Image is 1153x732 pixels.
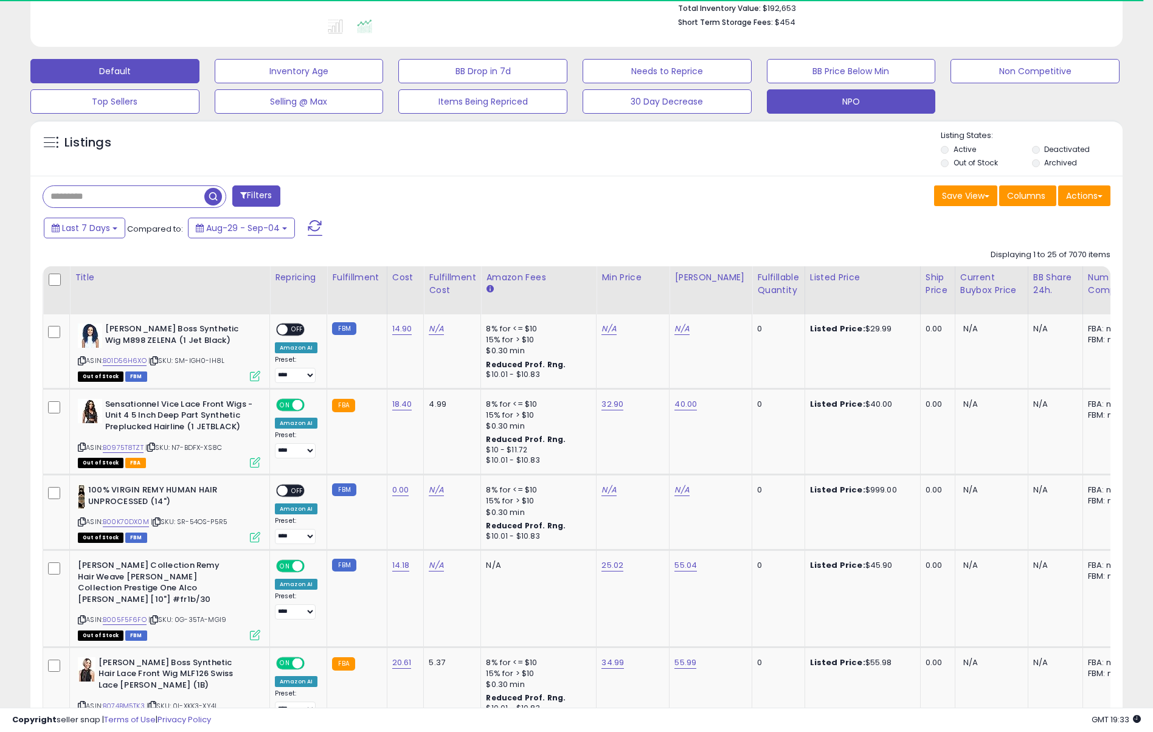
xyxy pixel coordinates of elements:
[757,323,795,334] div: 0
[78,371,123,382] span: All listings that are currently out of stock and unavailable for purchase on Amazon
[275,689,317,717] div: Preset:
[583,89,752,114] button: 30 Day Decrease
[486,323,587,334] div: 8% for <= $10
[398,89,567,114] button: Items Being Repriced
[926,399,946,410] div: 0.00
[486,531,587,542] div: $10.01 - $10.83
[674,484,689,496] a: N/A
[78,533,123,543] span: All listings that are currently out of stock and unavailable for purchase on Amazon
[678,17,773,27] b: Short Term Storage Fees:
[125,458,146,468] span: FBA
[303,658,322,668] span: OFF
[78,323,260,380] div: ASIN:
[486,410,587,421] div: 15% for > $10
[810,485,911,495] div: $999.00
[950,59,1120,83] button: Non Competitive
[1033,657,1073,668] div: N/A
[103,356,147,366] a: B01D56H6XO
[810,484,865,495] b: Listed Price:
[125,630,147,641] span: FBM
[775,16,795,28] span: $454
[1088,399,1128,410] div: FBA: n/a
[332,657,355,671] small: FBA
[78,485,85,509] img: 31VPSjneSLL._SL40_.jpg
[757,271,799,297] div: Fulfillable Quantity
[78,560,226,608] b: [PERSON_NAME] Collection Remy Hair Weave [PERSON_NAME] Collection Prestige One Alco [PERSON_NAME]...
[429,323,443,335] a: N/A
[288,325,307,335] span: OFF
[188,218,295,238] button: Aug-29 - Sep-04
[429,484,443,496] a: N/A
[392,657,412,669] a: 20.61
[78,560,260,639] div: ASIN:
[277,399,293,410] span: ON
[277,658,293,668] span: ON
[583,59,752,83] button: Needs to Reprice
[1088,495,1128,506] div: FBM: n/a
[926,657,946,668] div: 0.00
[486,399,587,410] div: 8% for <= $10
[486,495,587,506] div: 15% for > $10
[78,485,260,541] div: ASIN:
[275,579,317,590] div: Amazon AI
[601,484,616,496] a: N/A
[1088,657,1128,668] div: FBA: n/a
[148,615,226,624] span: | SKU: 0G-35TA-MGI9
[1088,560,1128,571] div: FBA: n/a
[1033,323,1073,334] div: N/A
[275,342,317,353] div: Amazon AI
[303,561,322,571] span: OFF
[810,323,911,334] div: $29.99
[678,3,761,13] b: Total Inventory Value:
[926,271,950,297] div: Ship Price
[392,323,412,335] a: 14.90
[810,323,865,334] b: Listed Price:
[104,714,156,725] a: Terms of Use
[1033,399,1073,410] div: N/A
[275,676,317,687] div: Amazon AI
[392,271,419,284] div: Cost
[398,59,567,83] button: BB Drop in 7d
[954,157,998,168] label: Out of Stock
[486,359,566,370] b: Reduced Prof. Rng.
[486,284,493,295] small: Amazon Fees.
[810,399,911,410] div: $40.00
[674,398,697,410] a: 40.00
[767,89,936,114] button: NPO
[429,657,471,668] div: 5.37
[145,443,222,452] span: | SKU: N7-BDFX-XS8C
[486,345,587,356] div: $0.30 min
[954,144,976,154] label: Active
[103,517,149,527] a: B00K70DX0M
[1088,485,1128,495] div: FBA: n/a
[64,134,111,151] h5: Listings
[215,89,384,114] button: Selling @ Max
[674,657,696,669] a: 55.99
[88,485,236,510] b: 100% VIRGIN REMY HUMAN HAIR UNPROCESSED (14")
[1044,144,1090,154] label: Deactivated
[486,507,587,518] div: $0.30 min
[1007,190,1045,202] span: Columns
[1058,185,1110,206] button: Actions
[810,560,911,571] div: $45.90
[275,592,317,620] div: Preset:
[392,484,409,496] a: 0.00
[12,714,57,725] strong: Copyright
[215,59,384,83] button: Inventory Age
[486,485,587,495] div: 8% for <= $10
[275,517,317,544] div: Preset:
[429,399,471,410] div: 4.99
[486,434,566,444] b: Reduced Prof. Rng.
[1033,271,1078,297] div: BB Share 24h.
[486,657,587,668] div: 8% for <= $10
[275,356,317,383] div: Preset:
[674,323,689,335] a: N/A
[332,271,381,284] div: Fulfillment
[303,399,322,410] span: OFF
[486,455,587,466] div: $10.01 - $10.83
[332,322,356,335] small: FBM
[332,399,355,412] small: FBA
[158,714,211,725] a: Privacy Policy
[429,559,443,571] a: N/A
[1088,410,1128,421] div: FBM: n/a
